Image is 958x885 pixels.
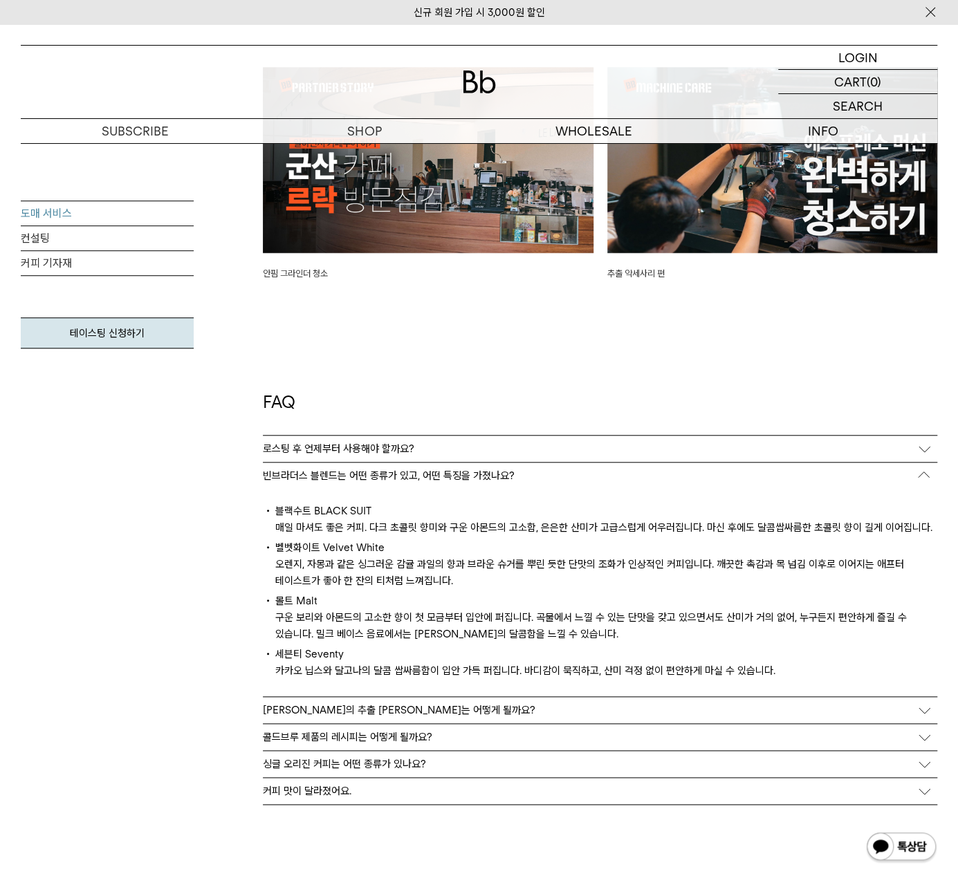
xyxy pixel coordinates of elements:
p: 안핌 그라인더 청소 [263,267,593,281]
p: (0) [867,70,881,93]
p: INFO [708,119,937,143]
p: 커피 맛이 달라졌어요. [263,785,351,797]
img: 카카오톡 채널 1:1 채팅 버튼 [865,831,937,864]
img: 로고 [463,71,496,93]
p: SEARCH [833,94,883,118]
a: 신규 회원 가입 시 3,000원 할인 [414,6,545,19]
p: LOGIN [838,46,878,69]
p: 싱글 오리진 커피는 어떤 종류가 있나요? [263,758,426,770]
p: 콜드브루 제품의 레시피는 어떻게 될까요? [263,731,432,743]
p: WHOLESALE [479,119,708,143]
div: FAQ [256,391,944,414]
a: 커피 기자재 [21,251,194,276]
a: 테이스팅 신청하기 [21,317,194,348]
a: SHOP [250,119,479,143]
a: 도매 서비스 [21,201,194,226]
p: 세븐티 Seventy 카카오 닙스와 달고나의 달콤 쌉싸름함이 입안 가득 퍼집니다. 바디감이 묵직하고, 산미 걱정 없이 편안하게 마실 수 있습니다. [263,646,937,682]
p: 추출 악세사리 편 [607,267,938,281]
a: CART (0) [778,70,937,94]
p: 벨벳화이트 Velvet White 오렌지, 자몽과 같은 싱그러운 감귤 과일의 향과 브라운 슈거를 뿌린 듯한 단맛의 조화가 인상적인 커피입니다. 깨끗한 촉감과 목 넘김 이후로 ... [263,539,937,593]
a: 안핌 그라인더 청소 [263,67,593,280]
p: CART [834,70,867,93]
p: 블랙수트 BLACK SUIT 매일 마셔도 좋은 커피. 다크 초콜릿 향미와 구운 아몬드의 고소함, 은은한 산미가 고급스럽게 어우러집니다. 마신 후에도 달콤쌉싸름한 초콜릿 향이 ... [263,503,937,539]
a: SUBSCRIBE [21,119,250,143]
p: 빈브라더스 블렌드는 어떤 종류가 있고, 어떤 특징을 가졌나요? [263,469,515,482]
a: 추출 악세사리 편 [607,67,938,280]
a: LOGIN [778,46,937,70]
p: [PERSON_NAME]의 추출 [PERSON_NAME]는 어떻게 될까요? [263,704,535,716]
p: 로스팅 후 언제부터 사용해야 할까요? [263,442,414,455]
p: 몰트 Malt 구운 보리와 아몬드의 고소한 향이 첫 모금부터 입안에 퍼집니다. 곡물에서 느낄 수 있는 단맛을 갖고 있으면서도 산미가 거의 없어, 누구든지 편안하게 즐길 수 있... [263,593,937,646]
a: 컨설팅 [21,226,194,251]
